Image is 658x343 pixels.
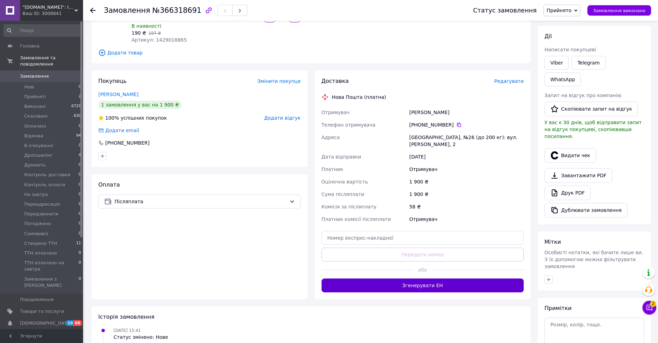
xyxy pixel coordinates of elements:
[544,239,561,245] span: Мітки
[22,4,74,10] span: "Antikrot.info": Інтернет-магазин садових матеріалів, інструментів і засобів догляду за ділянкою
[650,301,656,307] span: 2
[24,113,48,119] span: Скасовані
[98,114,167,121] div: успішних покупок
[105,127,140,134] div: Додати email
[544,168,612,183] a: Завантажити PDF
[24,191,48,198] span: На завтра
[322,231,524,245] input: Номер експрес-накладної
[322,204,377,209] span: Комісія за післяплату
[409,121,524,128] div: [PHONE_NUMBER]
[322,278,524,292] button: Згенерувати ЕН
[544,102,638,116] button: Скопіювати запит на відгук
[322,110,350,115] span: Отримувач
[132,23,161,29] span: В наявності
[24,260,79,272] span: ТТН оплачено на завтра
[79,211,81,217] span: 0
[105,139,150,146] div: [PHONE_NUMBER]
[408,131,525,151] div: [GEOGRAPHIC_DATA], №26 (до 200 кг): вул. [PERSON_NAME], 2
[322,78,349,84] span: Доставка
[24,211,58,217] span: Передзвонити
[408,188,525,200] div: 1 900 ₴
[544,305,571,311] span: Примітки
[593,8,646,13] span: Замовлення виконано
[66,320,74,326] span: 10
[544,203,628,217] button: Дублювати замовлення
[20,297,54,303] span: Повідомлення
[98,49,524,57] span: Додати товар
[24,276,79,289] span: Замовлення з [PERSON_NAME]
[76,240,81,247] span: 11
[24,221,51,227] span: Погоджено
[20,73,49,79] span: Замовлення
[408,200,525,213] div: 58 ₴
[79,250,81,256] span: 0
[642,301,656,315] button: Чат з покупцем2
[105,115,119,121] span: 100%
[20,43,39,49] span: Головна
[571,56,605,70] a: Telegram
[322,191,364,197] span: Сума післяплати
[258,78,301,84] span: Змінити покупця
[20,320,71,326] span: [DEMOGRAPHIC_DATA]
[104,6,150,15] span: Замовлення
[79,231,81,237] span: 0
[544,56,569,70] a: Viber
[544,33,552,40] span: Дії
[547,8,571,13] span: Прийнято
[98,127,140,134] div: Додати email
[79,182,81,188] span: 0
[24,231,48,237] span: Самовивіз
[79,84,81,90] span: 0
[79,221,81,227] span: 0
[79,123,81,129] span: 0
[98,78,127,84] span: Покупець
[473,7,537,14] div: Статус замовлення
[79,143,81,149] span: 0
[24,143,53,149] span: В очікуванні
[24,172,70,178] span: Контроль доставки
[322,122,376,128] span: Телефон отримувача
[22,10,83,17] div: Ваш ID: 3008841
[24,103,46,110] span: Виконані
[24,250,57,256] span: ТТН оплачено
[408,151,525,163] div: [DATE]
[79,191,81,198] span: 0
[98,101,182,109] div: 1 замовлення у вас на 1 900 ₴
[74,113,81,119] span: 630
[20,55,83,67] span: Замовлення та повідомлення
[24,133,43,139] span: Відмова
[132,37,187,43] span: Артикул: 1429018865
[264,115,300,121] span: Додати відгук
[24,162,46,168] span: Думають
[79,94,81,100] span: 2
[3,24,82,37] input: Пошук
[544,72,581,86] a: WhatsApp
[322,216,391,222] span: Платник комісії післяплати
[74,320,82,326] span: 68
[330,94,388,101] div: Нова Пошта (платна)
[408,175,525,188] div: 1 900 ₴
[98,314,154,320] span: Історія замовлення
[408,213,525,225] div: Отримувач
[587,5,651,16] button: Замовлення виконано
[544,186,591,200] a: Друк PDF
[322,179,368,185] span: Оціночна вартість
[322,154,361,160] span: Дата відправки
[24,201,60,207] span: Переадресація
[79,201,81,207] span: 0
[98,181,120,188] span: Оплата
[322,135,340,140] span: Адреса
[79,172,81,178] span: 0
[79,152,81,158] span: 4
[24,123,46,129] span: Оплачені
[544,148,596,163] button: Видати чек
[24,182,65,188] span: Контроль оплати
[71,103,81,110] span: 6729
[114,328,141,333] span: [DATE] 15:41
[24,152,53,158] span: Дропшипінг
[114,334,168,341] div: Статус змінено: Нове
[413,266,433,273] span: або
[544,93,621,98] span: Запит на відгук про компанію
[98,92,138,97] a: [PERSON_NAME]
[408,106,525,119] div: [PERSON_NAME]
